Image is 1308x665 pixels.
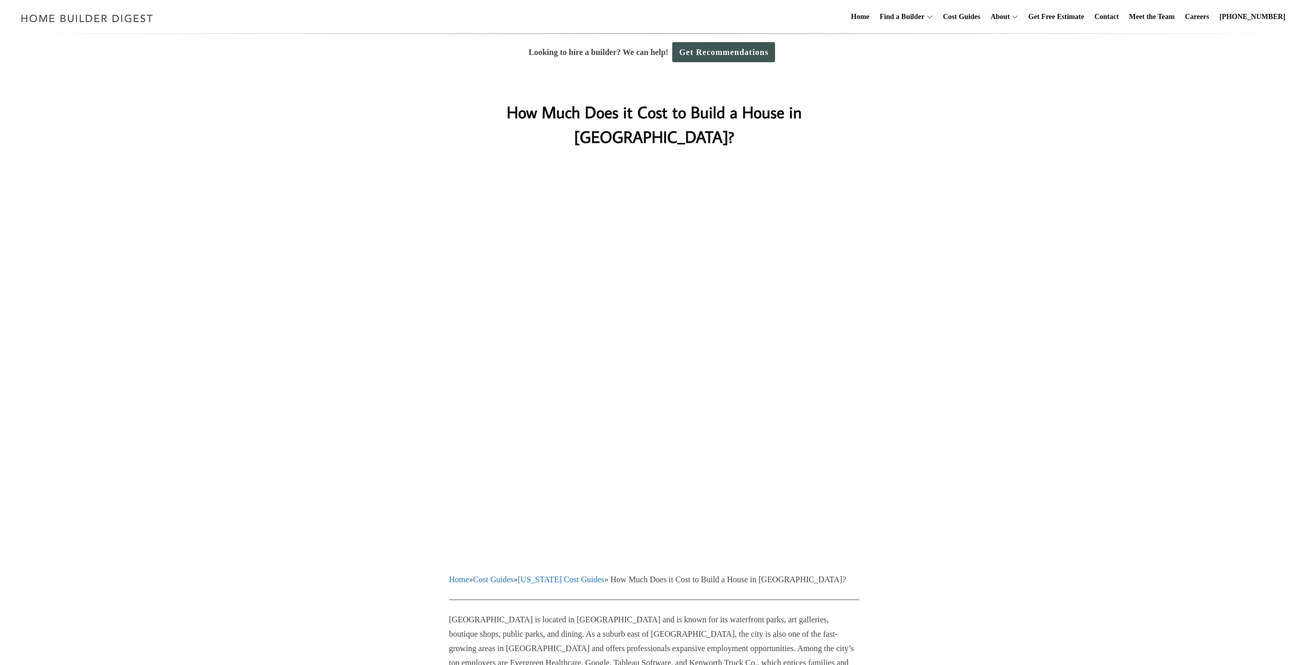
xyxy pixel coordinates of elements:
[449,100,859,149] h1: How Much Does it Cost to Build a House in [GEOGRAPHIC_DATA]?
[939,1,985,33] a: Cost Guides
[1024,1,1089,33] a: Get Free Estimate
[449,572,859,587] p: » » » How Much Does it Cost to Build a House in [GEOGRAPHIC_DATA]?
[16,8,158,28] img: Home Builder Digest
[473,575,514,584] a: Cost Guides
[876,1,925,33] a: Find a Builder
[1090,1,1122,33] a: Contact
[986,1,1009,33] a: About
[1125,1,1179,33] a: Meet the Team
[1181,1,1213,33] a: Careers
[449,575,469,584] a: Home
[672,42,775,62] a: Get Recommendations
[847,1,874,33] a: Home
[1215,1,1289,33] a: [PHONE_NUMBER]
[518,575,604,584] a: [US_STATE] Cost Guides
